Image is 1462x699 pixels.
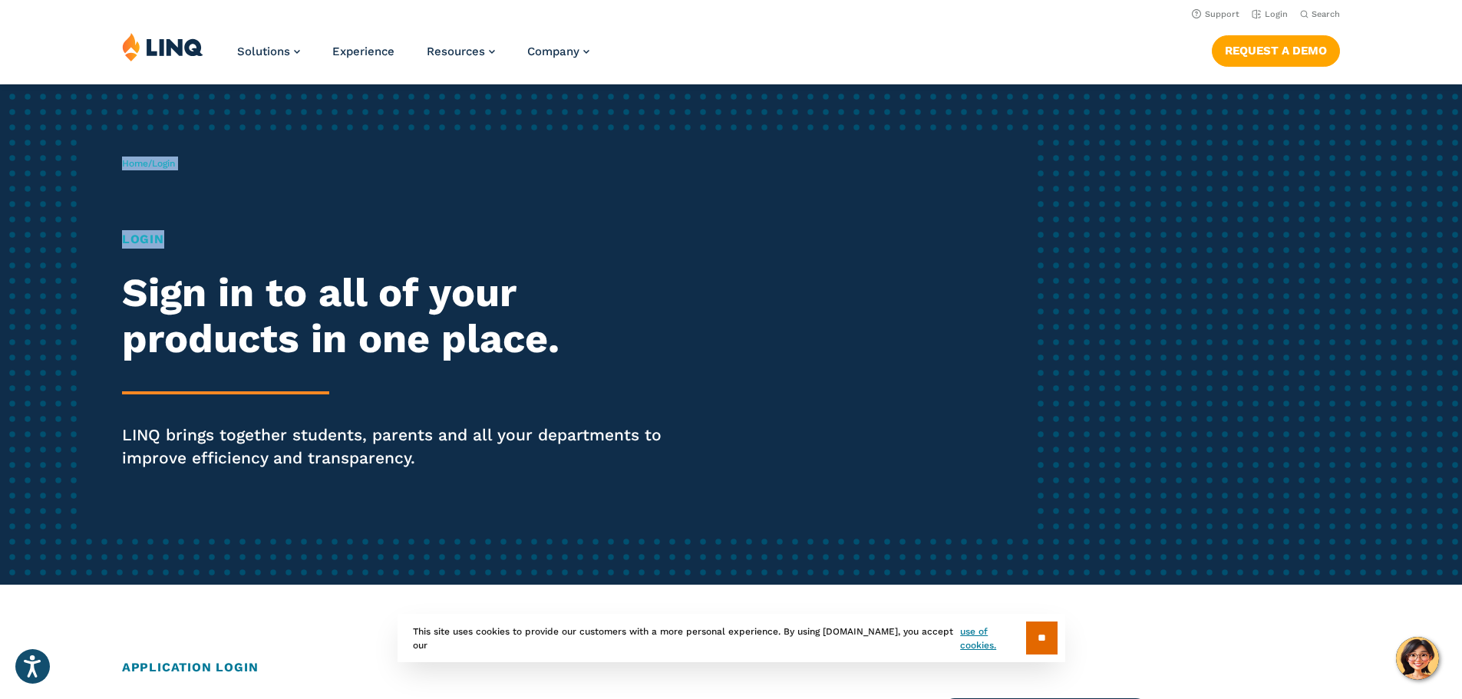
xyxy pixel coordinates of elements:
div: This site uses cookies to provide our customers with a more personal experience. By using [DOMAIN... [398,614,1065,662]
h1: Login [122,230,685,249]
span: Resources [427,45,485,58]
a: Resources [427,45,495,58]
a: Experience [332,45,394,58]
button: Hello, have a question? Let’s chat. [1396,637,1439,680]
span: / [122,158,175,169]
button: Open Search Bar [1300,8,1340,20]
a: Solutions [237,45,300,58]
span: Company [527,45,579,58]
a: Login [1252,9,1288,19]
nav: Button Navigation [1212,32,1340,66]
a: Request a Demo [1212,35,1340,66]
a: Support [1192,9,1239,19]
img: LINQ | K‑12 Software [122,32,203,61]
h2: Sign in to all of your products in one place. [122,270,685,362]
span: Search [1312,9,1340,19]
nav: Primary Navigation [237,32,589,83]
a: use of cookies. [960,625,1025,652]
a: Company [527,45,589,58]
a: Home [122,158,148,169]
span: Login [152,158,175,169]
span: Solutions [237,45,290,58]
p: LINQ brings together students, parents and all your departments to improve efficiency and transpa... [122,424,685,470]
